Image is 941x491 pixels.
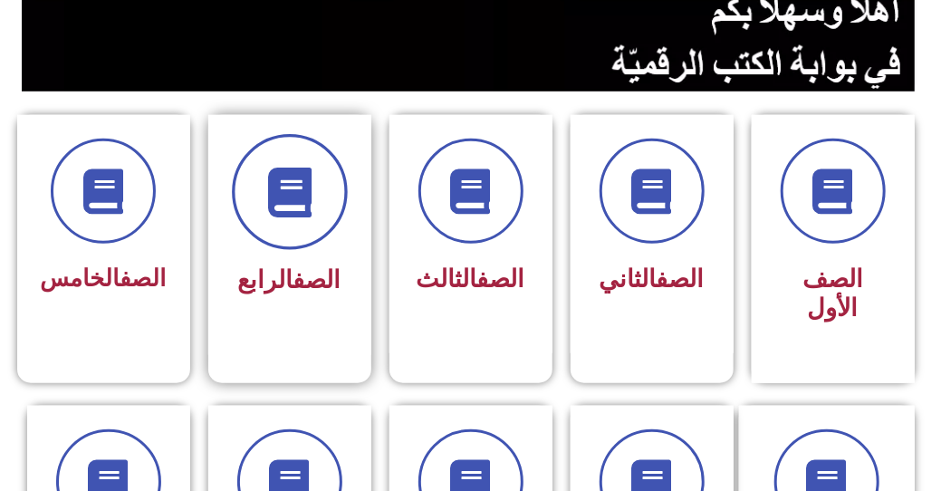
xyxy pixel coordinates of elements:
a: الصف [477,265,525,294]
span: الصف الأول [802,265,863,323]
span: الرابع [238,265,341,294]
a: الصف [293,265,341,294]
span: الثالث [417,265,525,294]
a: الصف [657,265,705,294]
span: الثاني [600,265,705,294]
a: الصف [120,265,167,292]
span: الخامس [41,265,167,292]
